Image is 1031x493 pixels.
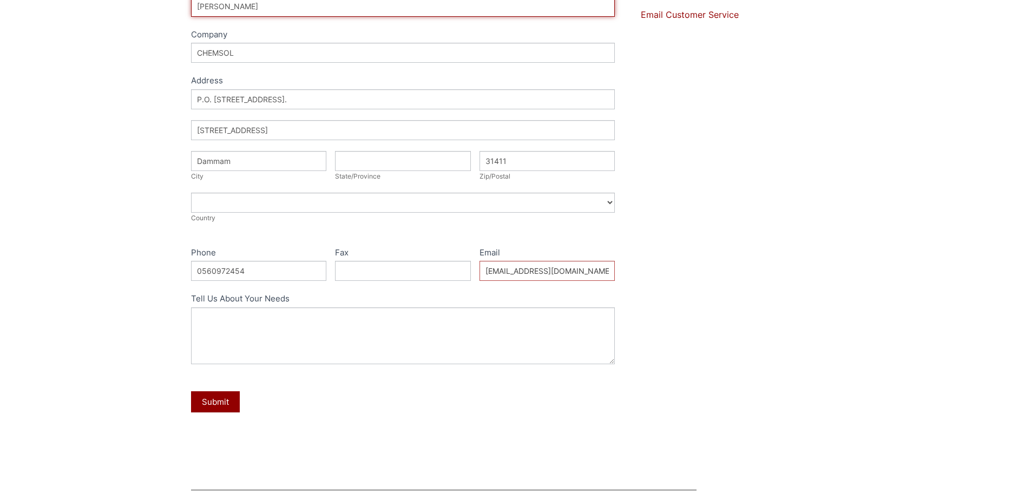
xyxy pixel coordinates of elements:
div: Address [191,74,615,89]
label: Company [191,28,615,43]
div: State/Province [335,171,471,182]
div: City [191,171,327,182]
label: Fax [335,246,471,261]
label: Phone [191,246,327,261]
div: Country [191,213,615,224]
div: Zip/Postal [480,171,615,182]
button: Submit [191,391,240,412]
a: Email Customer Service [641,9,739,20]
label: Email [480,246,615,261]
label: Tell Us About Your Needs [191,292,615,307]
